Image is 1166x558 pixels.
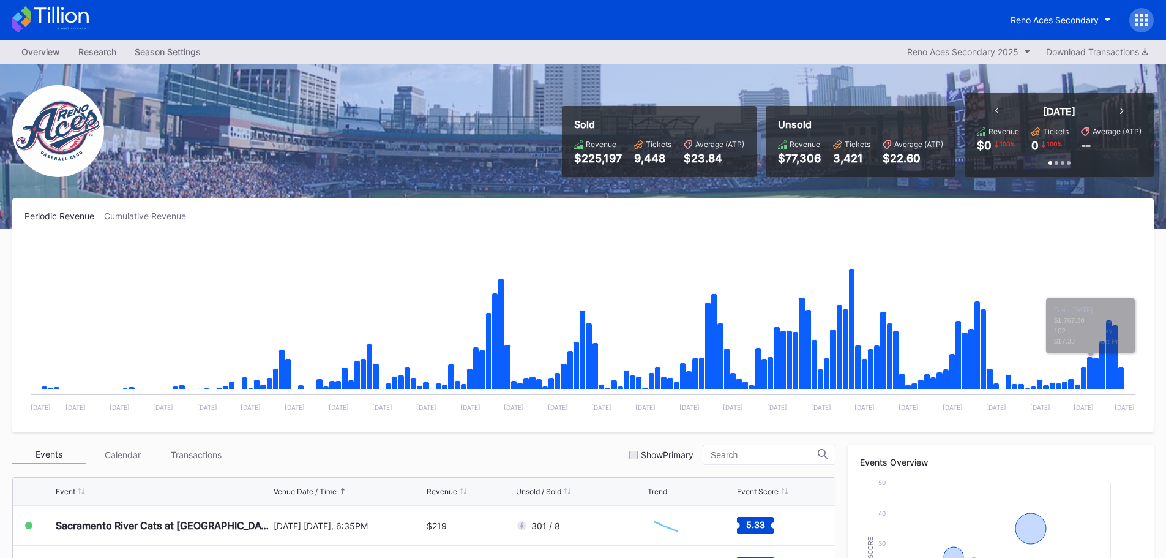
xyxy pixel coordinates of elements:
div: Events Overview [860,457,1142,467]
text: [DATE] [591,404,611,411]
div: Calendar [86,445,159,464]
text: [DATE] [31,404,51,411]
div: Sold [574,118,744,130]
text: [DATE] [197,404,217,411]
img: RenoAces.png [12,85,104,177]
text: [DATE] [767,404,787,411]
div: Tickets [1043,127,1069,136]
div: Periodic Revenue [24,211,104,221]
div: $0 [977,139,992,152]
text: [DATE] [460,404,480,411]
div: $219 [427,521,447,531]
text: [DATE] [679,404,700,411]
text: [DATE] [372,404,392,411]
div: 100 % [998,139,1016,149]
text: [DATE] [1074,404,1094,411]
text: [DATE] [986,404,1006,411]
div: 9,448 [634,152,671,165]
div: $22.60 [883,152,943,165]
text: [DATE] [416,404,436,411]
div: Revenue [586,140,616,149]
text: [DATE] [899,404,919,411]
text: [DATE] [241,404,261,411]
a: Overview [12,43,69,61]
div: Average (ATP) [894,140,943,149]
text: 50 [878,479,886,486]
div: Download Transactions [1046,47,1148,57]
a: Season Settings [125,43,210,61]
div: Events [12,445,86,464]
div: -- [1081,139,1091,152]
text: [DATE] [943,404,963,411]
div: Average (ATP) [1093,127,1142,136]
div: Reno Aces Secondary 2025 [907,47,1018,57]
div: [DATE] [1043,105,1075,118]
text: 30 [878,540,886,547]
text: [DATE] [329,404,349,411]
text: [DATE] [1115,404,1135,411]
text: [DATE] [1030,404,1050,411]
div: $225,197 [574,152,622,165]
text: [DATE] [723,404,743,411]
svg: Chart title [648,510,684,541]
div: Venue Date / Time [274,487,337,496]
text: [DATE] [635,404,656,411]
div: Tickets [845,140,870,149]
div: Reno Aces Secondary [1011,15,1099,25]
div: Tickets [646,140,671,149]
text: [DATE] [504,404,524,411]
div: Unsold [778,118,943,130]
button: Reno Aces Secondary 2025 [901,43,1037,60]
div: $23.84 [684,152,744,165]
div: $77,306 [778,152,821,165]
div: Event Score [737,487,779,496]
text: [DATE] [854,404,875,411]
div: Event [56,487,75,496]
div: Sacramento River Cats at [GEOGRAPHIC_DATA] Aces [56,519,271,532]
div: 3,421 [833,152,870,165]
text: [DATE] [153,404,173,411]
text: [DATE] [548,404,568,411]
button: Reno Aces Secondary [1001,9,1120,31]
div: Average (ATP) [695,140,744,149]
div: Revenue [988,127,1019,136]
text: 40 [878,510,886,517]
button: Download Transactions [1040,43,1154,60]
div: Revenue [790,140,820,149]
text: [DATE] [285,404,305,411]
text: 5.33 [746,519,764,530]
text: [DATE] [110,404,130,411]
div: 0 [1031,139,1039,152]
div: Transactions [159,445,233,464]
div: Trend [648,487,667,496]
div: [DATE] [DATE], 6:35PM [274,521,424,531]
input: Search [711,450,818,460]
text: [DATE] [811,404,831,411]
div: 301 / 8 [531,521,560,531]
div: Show Primary [641,450,693,460]
div: Cumulative Revenue [104,211,196,221]
div: 100 % [1045,139,1063,149]
text: [DATE] [65,404,86,411]
div: Revenue [427,487,457,496]
a: Research [69,43,125,61]
svg: Chart title [24,236,1142,420]
div: Unsold / Sold [516,487,561,496]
